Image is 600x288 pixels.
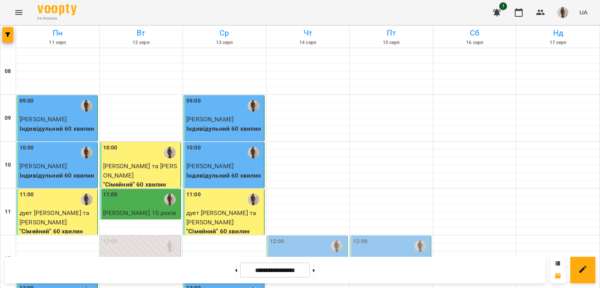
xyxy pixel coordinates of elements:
[20,144,34,152] label: 10:00
[101,39,182,46] h6: 12 серп
[248,100,259,112] img: Аделіна
[184,39,265,46] h6: 13 серп
[186,209,256,226] span: дует [PERSON_NAME] та [PERSON_NAME]
[5,114,11,123] h6: 09
[9,3,28,22] button: Menu
[101,27,182,39] h6: Вт
[331,240,343,252] img: Аделіна
[268,39,348,46] h6: 14 серп
[186,97,201,105] label: 09:00
[20,116,67,123] span: [PERSON_NAME]
[81,100,93,112] img: Аделіна
[434,39,515,46] h6: 16 серп
[518,27,598,39] h6: Нд
[579,8,587,16] span: UA
[557,7,568,18] img: 9fb73f4f1665c455a0626d21641f5694.jpg
[353,237,368,246] label: 12:00
[103,144,118,152] label: 10:00
[186,124,262,133] p: Індивідульний 60 хвилин
[186,116,234,123] span: [PERSON_NAME]
[186,144,201,152] label: 10:00
[20,97,34,105] label: 09:00
[81,147,93,158] img: Аделіна
[434,27,515,39] h6: Сб
[5,161,11,169] h6: 10
[186,171,262,180] p: Індивідульний 60 хвилин
[270,237,284,246] label: 12:00
[20,171,96,180] p: Індивідульний 60 хвилин
[351,27,432,39] h6: Пт
[20,124,96,133] p: Індивідульний 60 хвилин
[268,27,348,39] h6: Чт
[164,194,176,205] img: Аделіна
[5,67,11,76] h6: 08
[186,190,201,199] label: 11:00
[248,194,259,205] img: Аделіна
[499,2,507,10] span: 1
[103,190,118,199] label: 11:00
[17,39,98,46] h6: 11 серп
[103,180,179,189] p: "Сімейний" 60 хвилин
[186,227,262,236] p: "Сімейний" 60 хвилин
[37,16,77,21] span: For Business
[248,147,259,158] img: Аделіна
[164,147,176,158] img: Аделіна
[20,162,67,170] span: [PERSON_NAME]
[414,240,426,252] img: Аделіна
[351,39,432,46] h6: 15 серп
[20,209,89,226] span: дует [PERSON_NAME] та [PERSON_NAME]
[17,27,98,39] h6: Пн
[81,194,93,205] img: Аделіна
[20,227,96,236] p: "Сімейний" 60 хвилин
[576,5,591,20] button: UA
[103,237,118,246] label: 12:00
[5,208,11,216] h6: 11
[37,4,77,15] img: Voopty Logo
[103,162,177,179] span: [PERSON_NAME] та [PERSON_NAME]
[518,39,598,46] h6: 17 серп
[103,209,176,235] span: [PERSON_NAME] 10 років (мама [PERSON_NAME] в тг)
[20,190,34,199] label: 11:00
[184,27,265,39] h6: Ср
[164,240,176,252] img: Аделіна
[186,162,234,170] span: [PERSON_NAME]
